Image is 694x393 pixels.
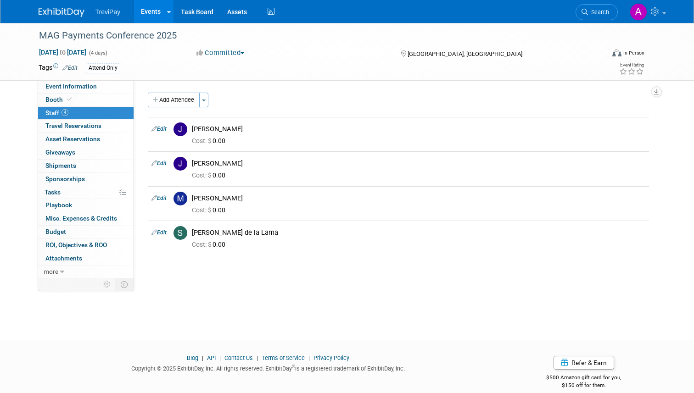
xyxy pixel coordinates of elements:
[576,4,618,20] a: Search
[306,354,312,361] span: |
[44,268,58,275] span: more
[192,125,645,133] div: [PERSON_NAME]
[45,96,73,103] span: Booth
[192,228,645,237] div: [PERSON_NAME] de la Lama
[45,83,97,90] span: Event Information
[151,195,167,201] a: Edit
[554,356,614,370] a: Refer & Earn
[512,382,656,389] div: $150 off for them.
[39,48,87,56] span: [DATE] [DATE]
[45,228,66,235] span: Budget
[38,199,134,212] a: Playbook
[45,241,107,249] span: ROI, Objectives & ROO
[62,65,78,71] a: Edit
[313,354,349,361] a: Privacy Policy
[200,354,206,361] span: |
[45,188,61,196] span: Tasks
[38,107,134,120] a: Staff4
[95,8,121,16] span: TreviPay
[39,362,498,373] div: Copyright © 2025 ExhibitDay, Inc. All rights reserved. ExhibitDay is a registered trademark of Ex...
[623,50,644,56] div: In-Person
[38,252,134,265] a: Attachments
[193,48,248,58] button: Committed
[45,175,85,183] span: Sponsorships
[38,226,134,238] a: Budget
[62,109,68,116] span: 4
[192,172,213,179] span: Cost: $
[38,186,134,199] a: Tasks
[512,368,656,389] div: $500 Amazon gift card for you,
[173,157,187,171] img: J.jpg
[45,255,82,262] span: Attachments
[254,354,260,361] span: |
[207,354,216,361] a: API
[173,122,187,136] img: J.jpg
[151,126,167,132] a: Edit
[67,97,72,102] i: Booth reservation complete
[38,133,134,146] a: Asset Reservations
[192,194,645,203] div: [PERSON_NAME]
[192,206,229,214] span: 0.00
[192,172,229,179] span: 0.00
[588,9,609,16] span: Search
[58,49,67,56] span: to
[45,201,72,209] span: Playbook
[148,93,200,107] button: Add Attendee
[38,80,134,93] a: Event Information
[192,241,229,248] span: 0.00
[38,173,134,186] a: Sponsorships
[38,239,134,252] a: ROI, Objectives & ROO
[173,192,187,205] img: M.jpg
[38,120,134,133] a: Travel Reservations
[262,354,305,361] a: Terms of Service
[224,354,253,361] a: Contact Us
[192,159,645,168] div: [PERSON_NAME]
[45,122,101,129] span: Travel Reservations
[45,162,76,169] span: Shipments
[187,354,198,361] a: Blog
[217,354,223,361] span: |
[192,137,229,144] span: 0.00
[99,278,115,290] td: Personalize Event Tab Strip
[619,63,644,67] div: Event Rating
[88,50,107,56] span: (4 days)
[151,160,167,166] a: Edit
[151,229,167,236] a: Edit
[45,135,100,143] span: Asset Reservations
[38,266,134,278] a: more
[630,3,647,21] img: Andy Duong
[408,50,522,57] span: [GEOGRAPHIC_DATA], [GEOGRAPHIC_DATA]
[39,63,78,73] td: Tags
[115,278,134,290] td: Toggle Event Tabs
[38,94,134,106] a: Booth
[192,241,213,248] span: Cost: $
[38,212,134,225] a: Misc. Expenses & Credits
[192,206,213,214] span: Cost: $
[45,149,75,156] span: Giveaways
[86,63,120,73] div: Attend Only
[45,109,68,116] span: Staff
[292,364,295,369] sup: ®
[36,28,593,44] div: MAG Payments Conference 2025
[38,146,134,159] a: Giveaways
[555,48,644,61] div: Event Format
[192,137,213,144] span: Cost: $
[173,226,187,240] img: S.jpg
[38,160,134,172] a: Shipments
[39,8,84,17] img: ExhibitDay
[612,49,621,56] img: Format-Inperson.png
[45,215,117,222] span: Misc. Expenses & Credits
